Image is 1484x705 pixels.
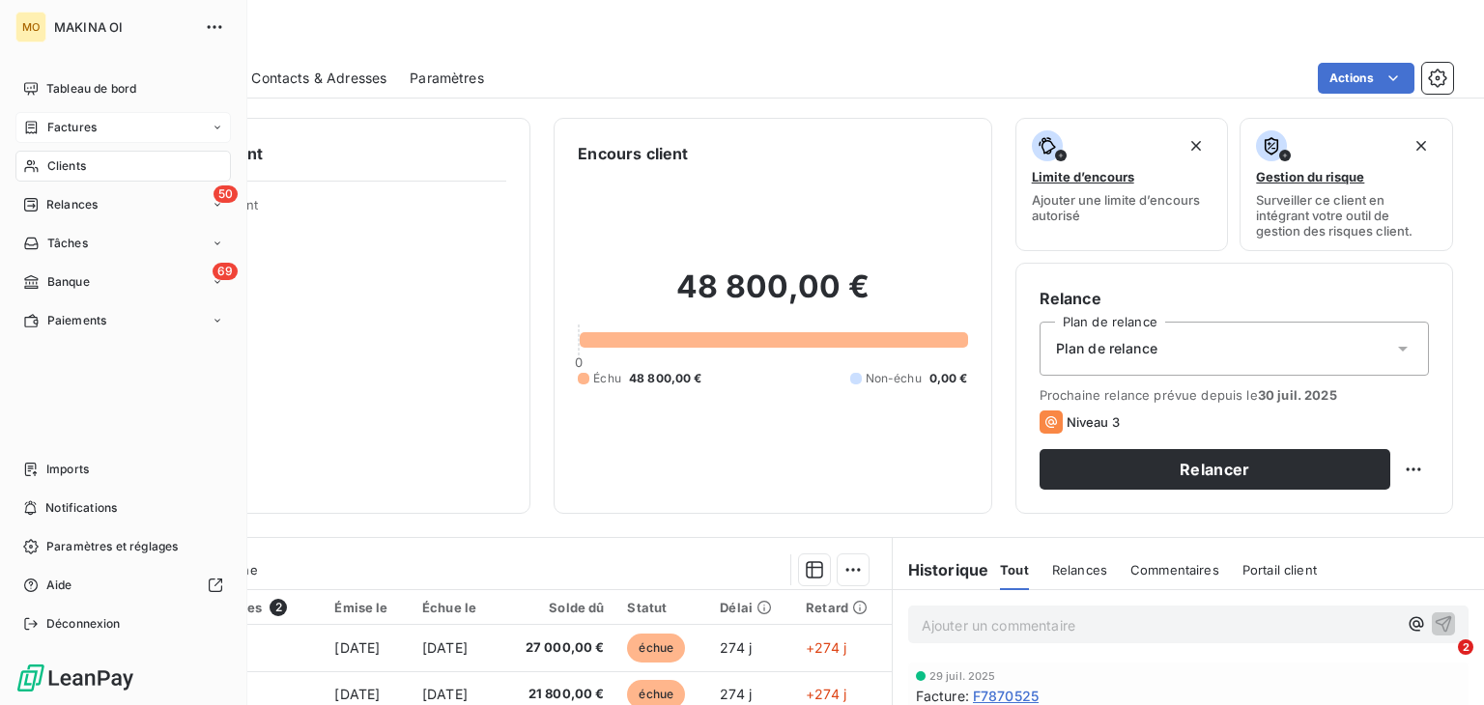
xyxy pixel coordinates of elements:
[806,639,846,656] span: +274 j
[1040,449,1390,490] button: Relancer
[15,531,231,562] a: Paramètres et réglages
[46,80,136,98] span: Tableau de bord
[1015,118,1229,251] button: Limite d’encoursAjouter une limite d’encours autorisé
[720,686,752,702] span: 274 j
[511,638,605,658] span: 27 000,00 €
[54,19,193,35] span: MAKINA OI
[1040,287,1429,310] h6: Relance
[627,600,697,615] div: Statut
[46,538,178,555] span: Paramètres et réglages
[47,273,90,291] span: Banque
[46,577,72,594] span: Aide
[47,312,106,329] span: Paiements
[1052,562,1107,578] span: Relances
[47,119,97,136] span: Factures
[1256,169,1364,184] span: Gestion du risque
[117,142,506,165] h6: Informations client
[720,600,783,615] div: Délai
[929,370,968,387] span: 0,00 €
[1458,639,1473,655] span: 2
[251,69,386,88] span: Contacts & Adresses
[213,263,238,280] span: 69
[15,73,231,104] a: Tableau de bord
[270,599,287,616] span: 2
[893,558,989,581] h6: Historique
[15,189,231,220] a: 50Relances
[627,634,685,663] span: échue
[46,461,89,478] span: Imports
[45,499,117,517] span: Notifications
[410,69,484,88] span: Paramètres
[422,639,468,656] span: [DATE]
[15,112,231,143] a: Factures
[46,615,121,633] span: Déconnexion
[1067,414,1120,430] span: Niveau 3
[15,305,231,336] a: Paiements
[15,454,231,485] a: Imports
[15,12,46,42] div: MO
[1418,639,1465,686] iframe: Intercom live chat
[1000,562,1029,578] span: Tout
[1032,169,1134,184] span: Limite d’encours
[1040,387,1429,403] span: Prochaine relance prévue depuis le
[575,354,583,370] span: 0
[334,639,380,656] span: [DATE]
[15,570,231,601] a: Aide
[1258,387,1337,403] span: 30 juil. 2025
[806,600,880,615] div: Retard
[422,600,488,615] div: Échue le
[1318,63,1414,94] button: Actions
[511,600,605,615] div: Solde dû
[1032,192,1213,223] span: Ajouter une limite d’encours autorisé
[156,197,506,224] span: Propriétés Client
[866,370,922,387] span: Non-échu
[593,370,621,387] span: Échu
[578,142,688,165] h6: Encours client
[511,685,605,704] span: 21 800,00 €
[1242,562,1317,578] span: Portail client
[214,185,238,203] span: 50
[334,600,399,615] div: Émise le
[1240,118,1453,251] button: Gestion du risqueSurveiller ce client en intégrant votre outil de gestion des risques client.
[15,663,135,693] img: Logo LeanPay
[1256,192,1437,239] span: Surveiller ce client en intégrant votre outil de gestion des risques client.
[629,370,702,387] span: 48 800,00 €
[1056,339,1157,358] span: Plan de relance
[47,235,88,252] span: Tâches
[47,157,86,175] span: Clients
[15,267,231,297] a: 69Banque
[720,639,752,656] span: 274 j
[46,196,98,213] span: Relances
[422,686,468,702] span: [DATE]
[15,228,231,259] a: Tâches
[929,670,996,682] span: 29 juil. 2025
[15,151,231,182] a: Clients
[334,686,380,702] span: [DATE]
[1130,562,1219,578] span: Commentaires
[578,268,967,325] h2: 48 800,00 €
[806,686,846,702] span: +274 j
